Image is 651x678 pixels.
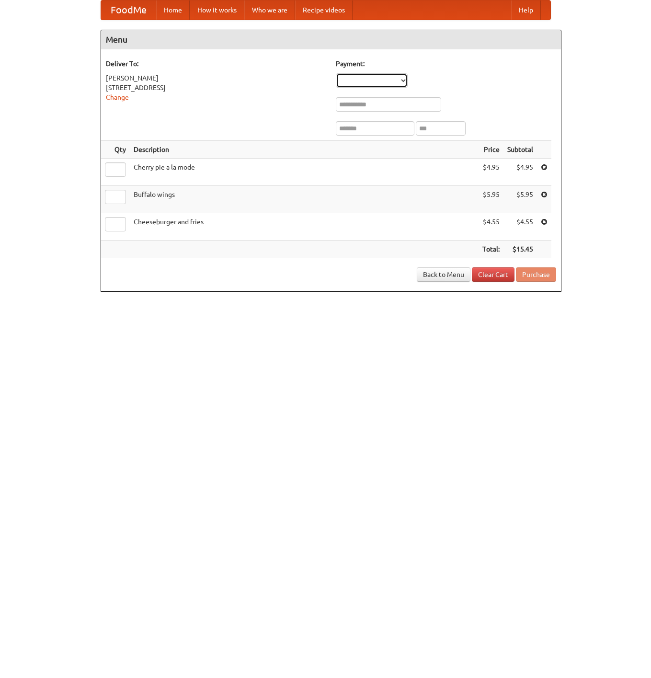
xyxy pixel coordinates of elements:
[130,141,479,159] th: Description
[130,186,479,213] td: Buffalo wings
[503,186,537,213] td: $5.95
[479,141,503,159] th: Price
[130,159,479,186] td: Cherry pie a la mode
[130,213,479,241] td: Cheeseburger and fries
[472,267,514,282] a: Clear Cart
[101,30,561,49] h4: Menu
[336,59,556,69] h5: Payment:
[479,241,503,258] th: Total:
[503,241,537,258] th: $15.45
[503,159,537,186] td: $4.95
[101,0,156,20] a: FoodMe
[106,83,326,92] div: [STREET_ADDRESS]
[479,213,503,241] td: $4.55
[106,59,326,69] h5: Deliver To:
[503,141,537,159] th: Subtotal
[244,0,295,20] a: Who we are
[516,267,556,282] button: Purchase
[106,73,326,83] div: [PERSON_NAME]
[101,141,130,159] th: Qty
[106,93,129,101] a: Change
[156,0,190,20] a: Home
[511,0,541,20] a: Help
[295,0,353,20] a: Recipe videos
[503,213,537,241] td: $4.55
[190,0,244,20] a: How it works
[479,186,503,213] td: $5.95
[479,159,503,186] td: $4.95
[417,267,470,282] a: Back to Menu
